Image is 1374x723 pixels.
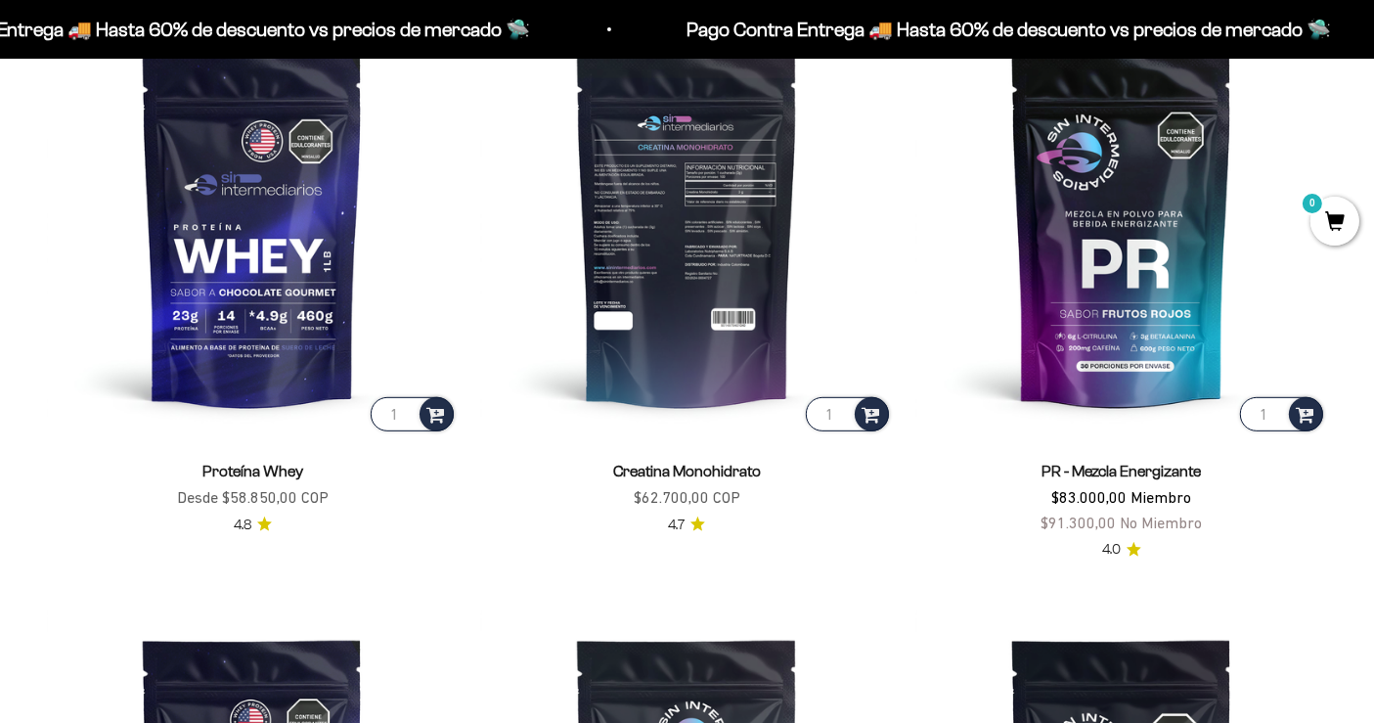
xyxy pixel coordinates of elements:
a: 0 [1310,212,1359,234]
a: 4.04.0 de 5.0 estrellas [1102,539,1141,561]
a: PR - Mezcla Energizante [1042,463,1201,479]
sale-price: Desde $58.850,00 COP [177,485,329,511]
span: Miembro [1130,488,1191,506]
span: $91.300,00 [1041,514,1116,531]
span: No Miembro [1120,514,1202,531]
span: 4.8 [234,515,251,536]
span: 4.0 [1102,539,1121,561]
a: 4.84.8 de 5.0 estrellas [234,515,272,536]
img: Creatina Monohidrato [481,24,892,435]
p: Pago Contra Entrega 🚚 Hasta 60% de descuento vs precios de mercado 🛸 [662,14,1307,45]
span: $83.000,00 [1051,488,1127,506]
a: Proteína Whey [202,463,303,479]
sale-price: $62.700,00 COP [634,485,740,511]
a: 4.74.7 de 5.0 estrellas [668,515,705,536]
mark: 0 [1301,192,1324,215]
span: 4.7 [668,515,685,536]
a: Creatina Monohidrato [613,463,761,479]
